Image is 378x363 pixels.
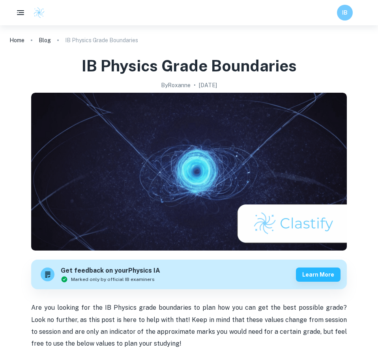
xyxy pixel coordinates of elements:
[33,7,45,19] img: Clastify logo
[31,302,347,350] p: Are you looking for the IB Physics grade boundaries to plan how you can get the best possible gra...
[337,5,353,21] button: IB
[199,81,217,90] h2: [DATE]
[61,266,160,276] h6: Get feedback on your Physics IA
[194,81,196,90] p: •
[161,81,191,90] h2: By Roxanne
[341,8,350,17] h6: IB
[9,35,24,46] a: Home
[39,35,51,46] a: Blog
[296,268,341,282] button: Learn more
[31,260,347,289] a: Get feedback on yourPhysics IAMarked only by official IB examinersLearn more
[82,55,297,76] h1: IB Physics Grade Boundaries
[71,276,155,283] span: Marked only by official IB examiners
[65,36,138,45] p: IB Physics Grade Boundaries
[31,93,347,251] img: IB Physics Grade Boundaries cover image
[28,7,45,19] a: Clastify logo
